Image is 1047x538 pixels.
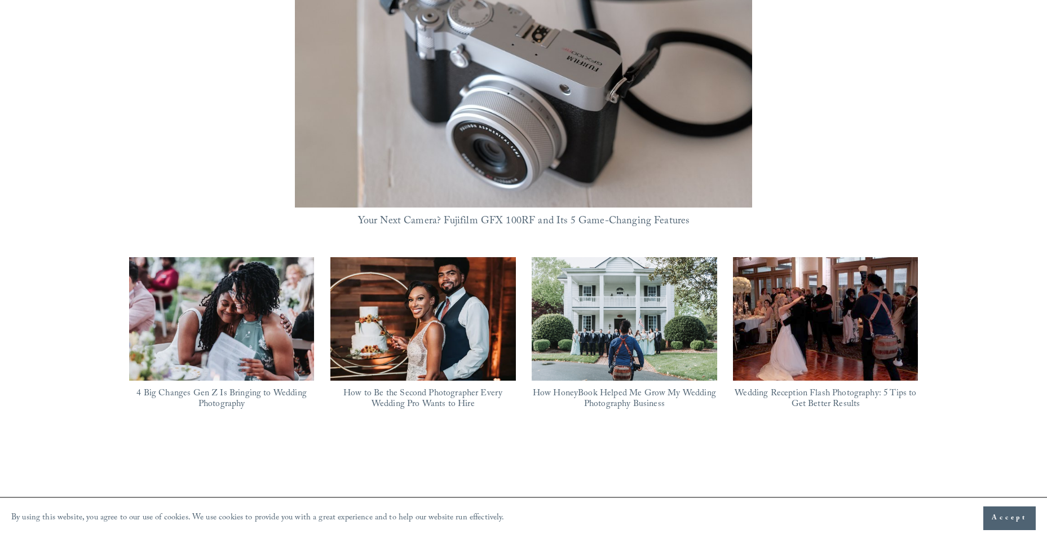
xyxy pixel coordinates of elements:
[11,510,505,527] p: By using this website, you agree to our use of cookies. We use cookies to provide you with a grea...
[532,257,717,381] a: How HoneyBook Helped Me Grow My Wedding Photography Business
[343,386,502,412] a: How to Be the Second Photographer Every Wedding Pro Wants to Hire
[330,249,516,388] img: How to Be the Second Photographer Every Wedding Pro Wants to Hire
[533,386,716,412] a: How HoneyBook Helped Me Grow My Wedding Photography Business
[733,257,918,381] a: Wedding Reception Flash Photography: 5 Tips to Get Better Results
[136,386,307,412] a: 4 Big Changes Gen Z Is Bringing to Wedding Photography
[983,506,1036,530] button: Accept
[532,257,717,381] img: How HoneyBook Helped Me Grow My Wedding Photography Business
[129,257,315,381] a: 4 Big Changes Gen Z Is Bringing to Wedding Photography
[716,257,935,381] img: Wedding Reception Flash Photography: 5 Tips to Get Better Results
[330,257,516,381] a: How to Be the Second Photographer Every Wedding Pro Wants to Hire
[358,213,690,231] a: Your Next Camera? Fujifilm GFX 100RF and Its 5 Game-Changing Features
[735,386,916,412] a: Wedding Reception Flash Photography: 5 Tips to Get Better Results
[129,257,315,381] img: 4 Big Changes Gen Z Is Bringing to Wedding Photography
[992,513,1027,524] span: Accept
